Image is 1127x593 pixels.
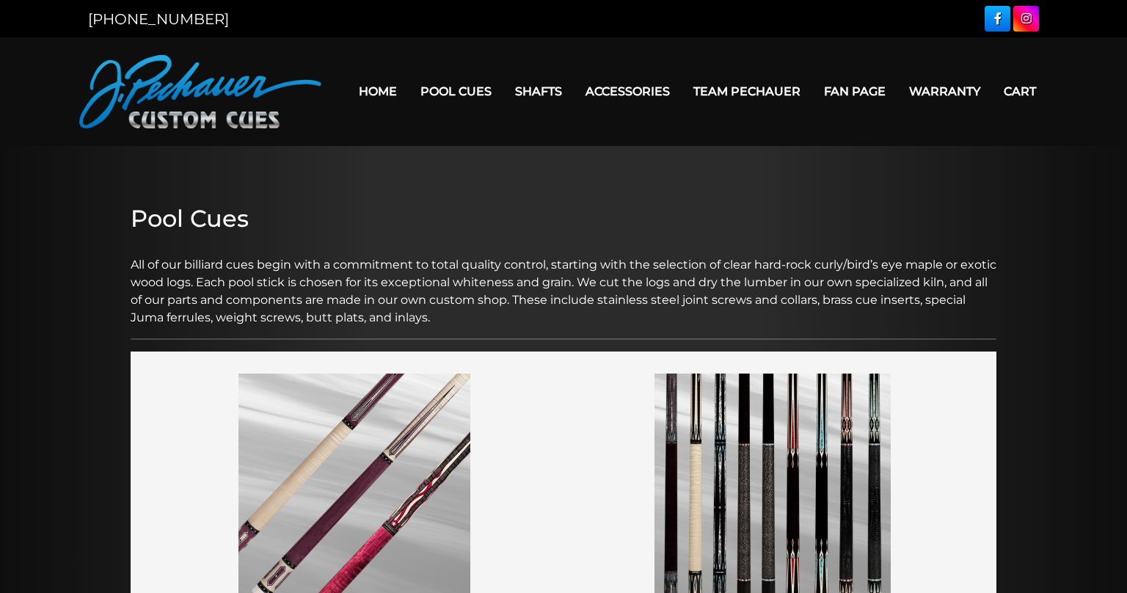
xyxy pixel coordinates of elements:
a: Cart [992,73,1048,110]
p: All of our billiard cues begin with a commitment to total quality control, starting with the sele... [131,239,996,327]
a: Team Pechauer [682,73,812,110]
h2: Pool Cues [131,205,996,233]
a: Pool Cues [409,73,503,110]
a: Accessories [574,73,682,110]
a: Home [347,73,409,110]
img: Pechauer Custom Cues [79,55,321,128]
a: Shafts [503,73,574,110]
a: Warranty [897,73,992,110]
a: Fan Page [812,73,897,110]
a: [PHONE_NUMBER] [88,10,229,28]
